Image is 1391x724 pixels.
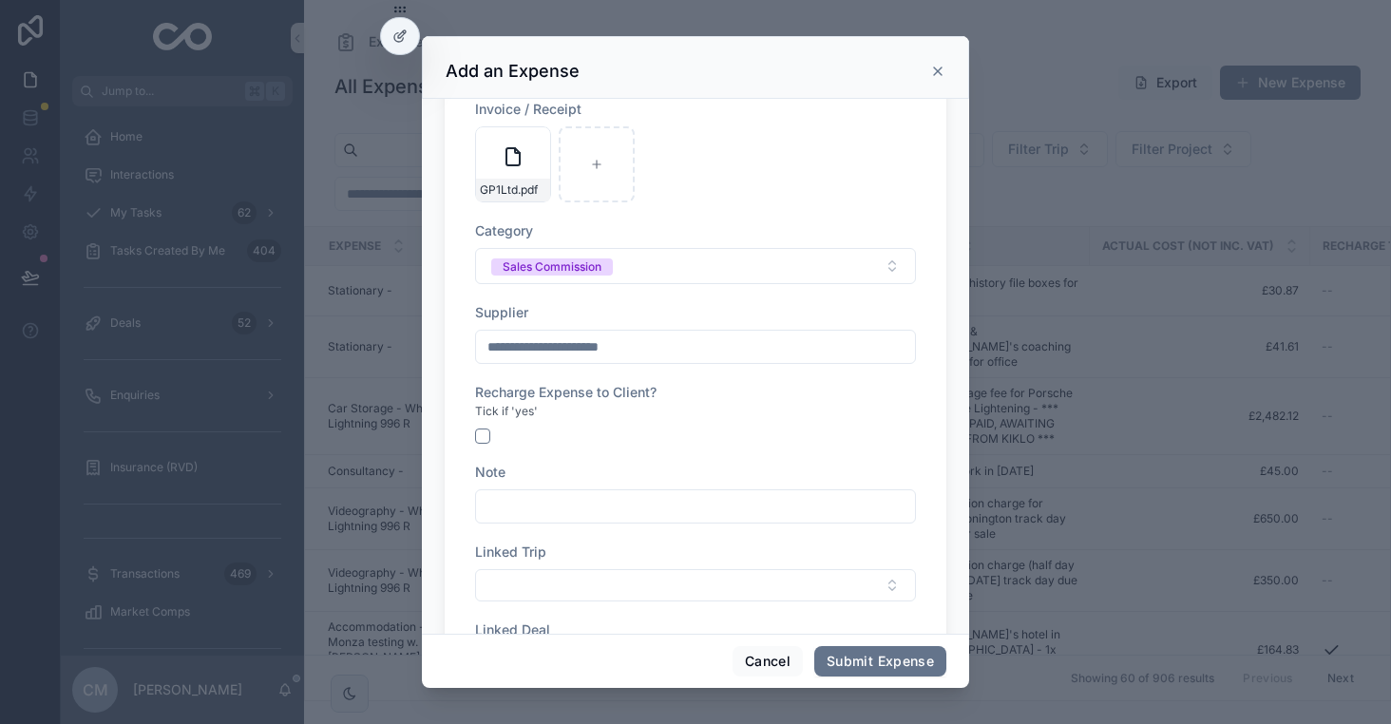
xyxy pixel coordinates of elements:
[475,248,916,284] button: Select Button
[814,646,946,676] button: Submit Expense
[733,646,803,676] button: Cancel
[518,182,538,198] span: .pdf
[446,60,580,83] h3: Add an Expense
[475,304,528,320] span: Supplier
[475,222,533,238] span: Category
[475,569,916,601] button: Select Button
[475,543,546,560] span: Linked Trip
[475,101,581,117] span: Invoice / Receipt
[475,464,505,480] span: Note
[503,258,601,276] div: Sales Commission
[475,621,550,638] span: Linked Deal
[480,182,518,198] span: GP1Ltd
[475,404,538,419] span: Tick if 'yes'
[475,384,657,400] span: Recharge Expense to Client?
